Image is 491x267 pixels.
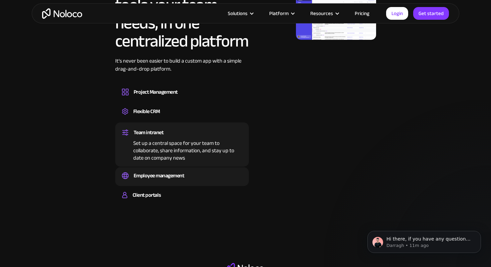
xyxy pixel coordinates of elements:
[42,8,82,19] a: home
[302,9,346,18] div: Resources
[122,138,242,162] div: Set up a central space for your team to collaborate, share information, and stay up to date on co...
[413,7,449,20] a: Get started
[357,217,491,264] iframe: Intercom notifications message
[228,9,248,18] div: Solutions
[269,9,289,18] div: Platform
[346,9,378,18] a: Pricing
[122,181,242,183] div: Easily manage employee information, track performance, and handle HR tasks from a single platform.
[134,87,178,97] div: Project Management
[261,9,302,18] div: Platform
[122,116,242,118] div: Create a custom CRM that you can adapt to your business’s needs, centralize your workflows, and m...
[219,9,261,18] div: Solutions
[122,97,242,99] div: Design custom project management tools to speed up workflows, track progress, and optimize your t...
[310,9,333,18] div: Resources
[133,190,161,200] div: Client portals
[115,57,249,83] div: It’s never been easier to build a custom app with a simple drag-and-drop platform.
[133,106,160,116] div: Flexible CRM
[122,200,242,202] div: Build a secure, fully-branded, and personalized client portal that lets your customers self-serve.
[134,171,184,181] div: Employee management
[134,127,164,138] div: Team intranet
[386,7,408,20] a: Login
